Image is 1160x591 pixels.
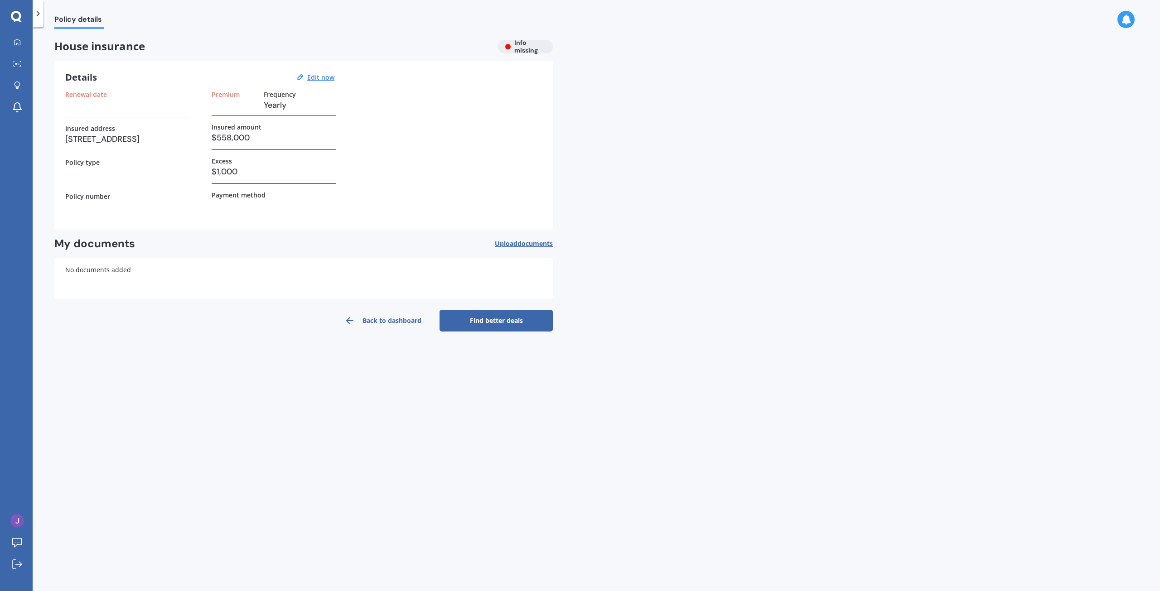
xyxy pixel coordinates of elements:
label: Policy number [65,192,110,200]
label: Policy type [65,159,100,166]
h3: $558,000 [212,131,336,144]
label: Excess [212,157,232,165]
a: Find better deals [440,310,553,332]
button: Edit now [304,73,337,82]
a: Back to dashboard [326,310,440,332]
h3: Yearly [264,98,336,112]
h3: [STREET_ADDRESS] [65,132,190,146]
span: House insurance [54,40,491,53]
h2: My documents [54,237,135,251]
label: Insured address [65,125,115,132]
button: Uploaddocuments [495,237,553,251]
label: Premium [212,91,240,98]
label: Insured amount [212,123,261,131]
h3: $1,000 [212,165,336,178]
span: Policy details [54,15,104,27]
span: documents [517,239,553,248]
label: Payment method [212,191,266,199]
label: Renewal date [65,91,107,98]
label: Frequency [264,91,296,98]
u: Edit now [307,73,334,82]
div: No documents added [54,258,553,299]
img: ACg8ocLg_5NCwo6ftphxe8v__A4yMpUgPh8heP3Blry5QD1Q0gxpfQ=s96-c [10,514,24,528]
h3: Details [65,72,97,83]
span: Upload [495,240,553,247]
